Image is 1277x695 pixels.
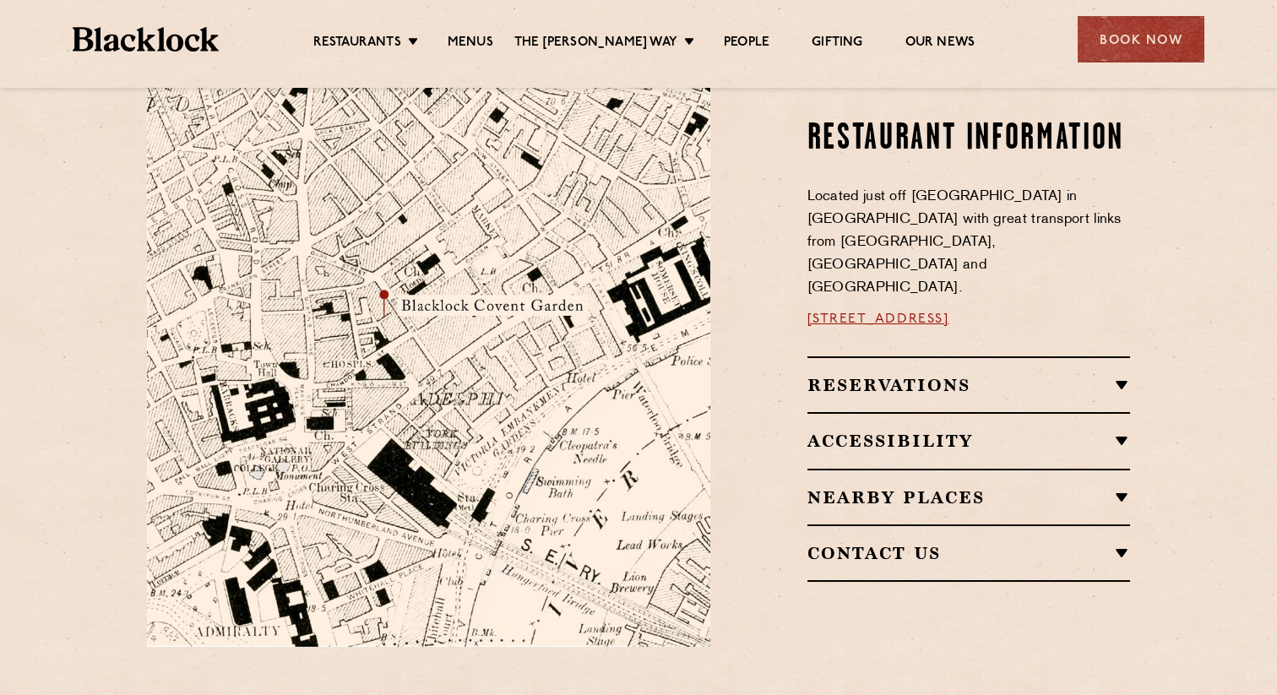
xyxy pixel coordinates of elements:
[73,27,219,52] img: BL_Textured_Logo-footer-cropped.svg
[905,35,975,53] a: Our News
[529,489,765,647] img: svg%3E
[807,543,1131,563] h2: Contact Us
[807,487,1131,508] h2: Nearby Places
[313,35,401,53] a: Restaurants
[514,35,677,53] a: The [PERSON_NAME] Way
[807,190,1122,295] span: Located just off [GEOGRAPHIC_DATA] in [GEOGRAPHIC_DATA] with great transport links from [GEOGRAPH...
[807,118,1131,160] h2: Restaurant information
[448,35,493,53] a: Menus
[807,375,1131,395] h2: Reservations
[812,35,862,53] a: Gifting
[807,312,949,326] a: [STREET_ADDRESS]
[807,431,1131,451] h2: Accessibility
[724,35,769,53] a: People
[1078,16,1204,62] div: Book Now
